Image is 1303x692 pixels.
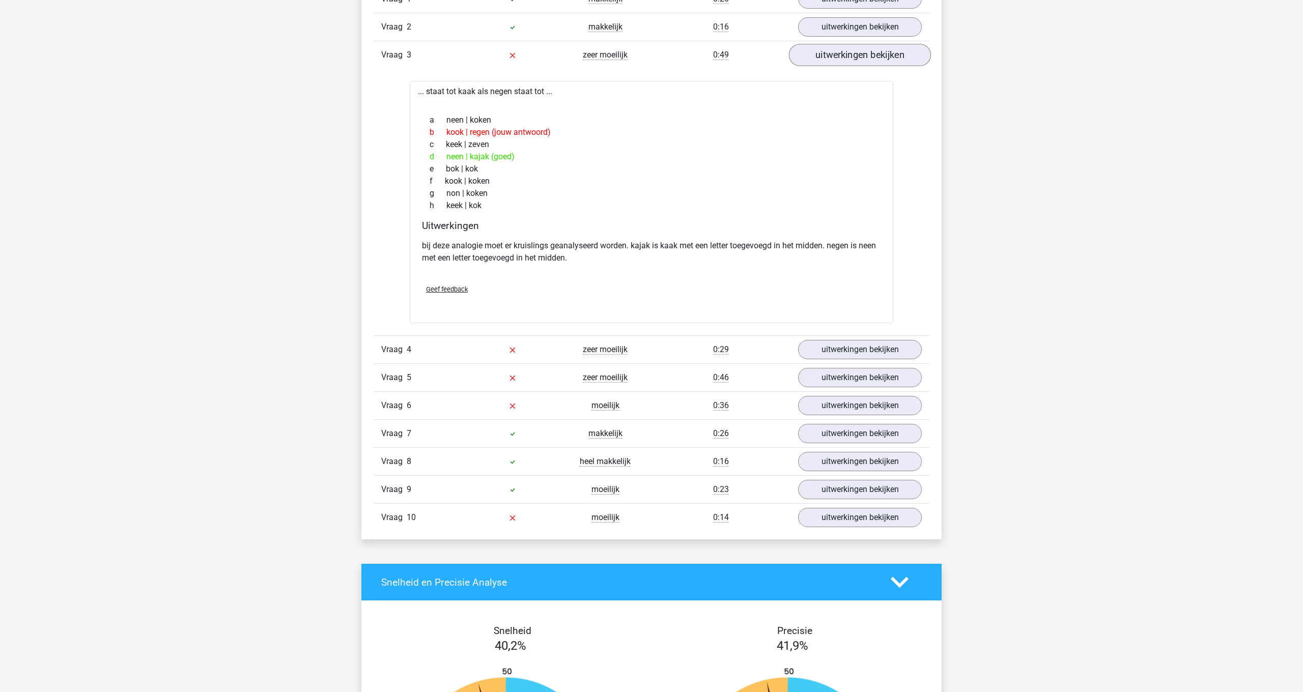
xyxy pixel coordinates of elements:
span: zeer moeilijk [583,50,628,60]
span: makkelijk [588,22,622,32]
span: moeilijk [591,512,619,523]
span: 6 [407,400,411,410]
span: makkelijk [588,428,622,439]
span: 7 [407,428,411,438]
span: b [430,126,446,138]
span: a [430,114,446,126]
span: zeer moeilijk [583,372,628,383]
a: uitwerkingen bekijken [798,17,922,37]
span: Geef feedback [426,285,468,293]
div: ... staat tot kaak als negen staat tot ... [410,81,893,323]
div: kook | koken [422,175,881,187]
span: Vraag [381,21,407,33]
span: Vraag [381,371,407,384]
span: 0:26 [713,428,729,439]
span: 2 [407,22,411,32]
span: c [430,138,446,151]
span: 0:36 [713,400,729,411]
span: Vraag [381,455,407,468]
span: e [430,163,446,175]
span: Vraag [381,399,407,412]
span: f [430,175,445,187]
span: h [430,199,446,212]
a: uitwerkingen bekijken [798,508,922,527]
div: neen | koken [422,114,881,126]
p: bij deze analogie moet er kruislings geanalyseerd worden. kajak is kaak met een letter toegevoegd... [422,240,881,264]
span: Vraag [381,343,407,356]
a: uitwerkingen bekijken [789,44,931,66]
span: 8 [407,456,411,466]
span: 3 [407,50,411,60]
span: 0:14 [713,512,729,523]
div: kook | regen (jouw antwoord) [422,126,881,138]
a: uitwerkingen bekijken [798,452,922,471]
span: 5 [407,372,411,382]
span: 0:16 [713,456,729,467]
span: 0:16 [713,22,729,32]
span: 0:23 [713,484,729,495]
span: 0:49 [713,50,729,60]
a: uitwerkingen bekijken [798,480,922,499]
h4: Uitwerkingen [422,220,881,232]
span: zeer moeilijk [583,344,628,355]
span: Vraag [381,511,407,524]
a: uitwerkingen bekijken [798,340,922,359]
span: moeilijk [591,484,619,495]
div: non | koken [422,187,881,199]
span: Vraag [381,49,407,61]
div: neen | kajak (goed) [422,151,881,163]
span: 4 [407,344,411,354]
h4: Precisie [663,625,926,637]
span: 41,9% [777,639,808,653]
span: 0:29 [713,344,729,355]
h4: Snelheid [381,625,644,637]
span: 10 [407,512,416,522]
span: g [430,187,446,199]
div: bok | kok [422,163,881,175]
span: Vraag [381,427,407,440]
span: 0:46 [713,372,729,383]
div: keek | kok [422,199,881,212]
span: moeilijk [591,400,619,411]
a: uitwerkingen bekijken [798,368,922,387]
a: uitwerkingen bekijken [798,396,922,415]
a: uitwerkingen bekijken [798,424,922,443]
h4: Snelheid en Precisie Analyse [381,576,875,588]
span: d [430,151,446,163]
span: 9 [407,484,411,494]
span: heel makkelijk [580,456,631,467]
div: keek | zeven [422,138,881,151]
span: Vraag [381,483,407,496]
span: 40,2% [495,639,526,653]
